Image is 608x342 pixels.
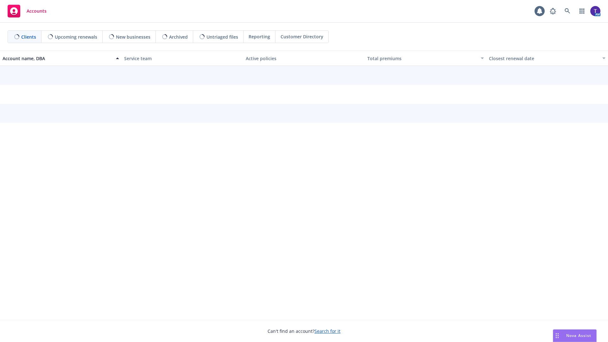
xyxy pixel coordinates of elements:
span: Customer Directory [281,33,323,40]
span: Accounts [27,9,47,14]
span: Nova Assist [566,333,591,338]
img: photo [590,6,600,16]
span: New businesses [116,34,150,40]
span: Archived [169,34,188,40]
button: Active policies [243,51,365,66]
button: Nova Assist [553,329,597,342]
button: Closest renewal date [486,51,608,66]
a: Switch app [576,5,588,17]
div: Total premiums [367,55,477,62]
span: Upcoming renewals [55,34,97,40]
span: Can't find an account? [268,328,340,334]
div: Drag to move [553,330,561,342]
div: Account name, DBA [3,55,112,62]
button: Total premiums [365,51,486,66]
a: Search [561,5,574,17]
span: Reporting [249,33,270,40]
span: Clients [21,34,36,40]
a: Accounts [5,2,49,20]
span: Untriaged files [206,34,238,40]
div: Closest renewal date [489,55,598,62]
div: Active policies [246,55,362,62]
button: Service team [122,51,243,66]
a: Search for it [314,328,340,334]
div: Service team [124,55,241,62]
a: Report a Bug [547,5,559,17]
